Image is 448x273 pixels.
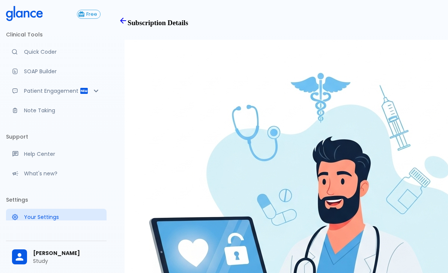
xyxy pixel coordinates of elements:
a: Moramiz: Find ICD10AM codes instantly [6,44,107,60]
p: What's new? [24,170,101,177]
a: Manage your settings [6,209,107,225]
p: Study [33,257,101,265]
a: Click to view or change your subscription [77,10,107,19]
div: [PERSON_NAME]Study [6,244,107,270]
a: Back [119,19,128,27]
p: SOAP Builder [24,68,101,75]
li: Clinical Tools [6,26,107,44]
a: Docugen: Compose a clinical documentation in seconds [6,63,107,80]
p: Your Settings [24,213,101,221]
li: Settings [6,191,107,209]
span: [PERSON_NAME] [33,249,101,257]
p: Patient Engagement [24,87,80,95]
a: Get help from our support team [6,146,107,162]
p: Note Taking [24,107,101,114]
p: Help Center [24,150,101,158]
div: Recent updates and feature releases [6,165,107,182]
div: Patient Reports & Referrals [6,83,107,99]
p: Quick Coder [24,48,101,56]
span: Free [83,12,100,17]
a: Advanced note-taking [6,102,107,119]
button: Free [77,10,101,19]
li: Support [6,128,107,146]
